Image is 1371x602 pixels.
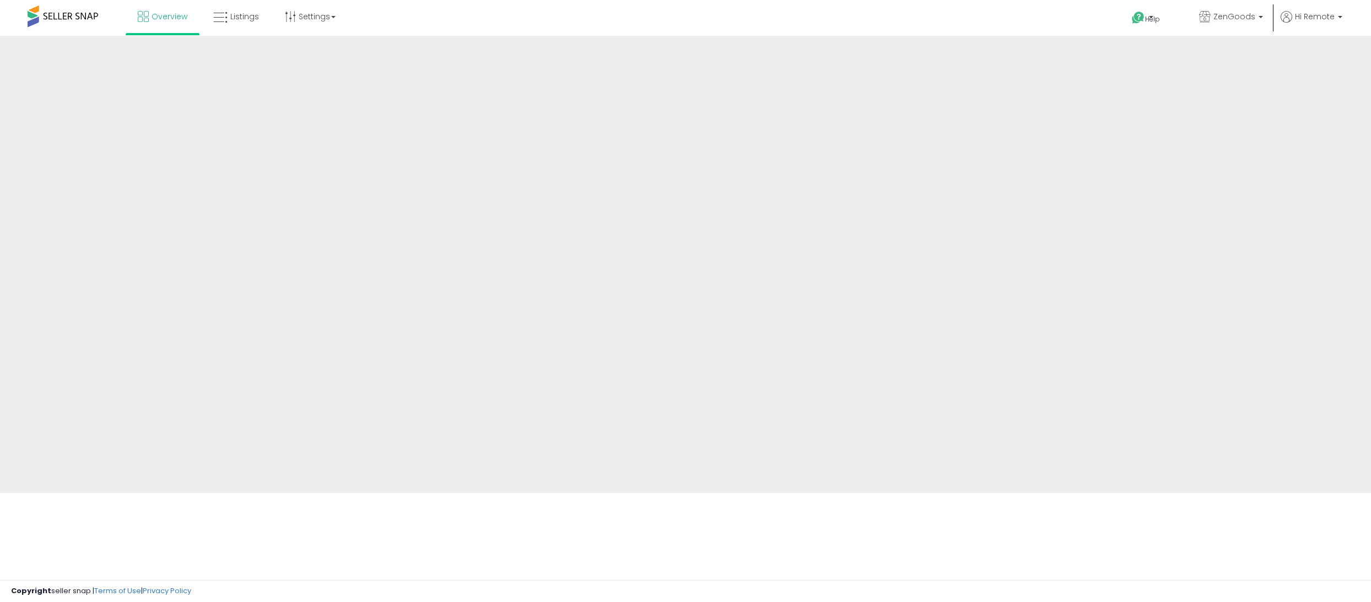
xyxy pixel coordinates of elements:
span: ZenGoods [1213,11,1255,22]
i: Get Help [1131,11,1145,25]
span: Listings [230,11,259,22]
span: Hi Remote [1295,11,1335,22]
span: Overview [152,11,187,22]
span: Help [1145,14,1160,24]
a: Hi Remote [1281,11,1342,36]
a: Help [1123,3,1181,36]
